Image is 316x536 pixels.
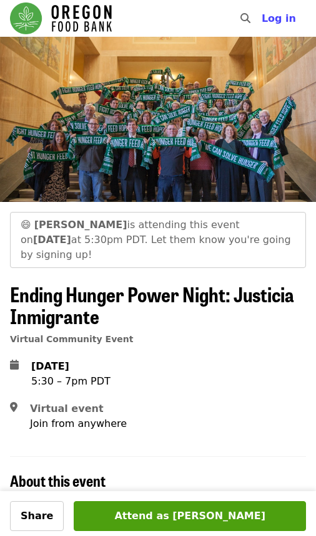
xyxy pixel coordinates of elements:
[10,359,19,371] i: calendar icon
[34,219,127,231] strong: [PERSON_NAME]
[74,501,306,531] button: Attend as [PERSON_NAME]
[10,401,17,413] i: map-marker-alt icon
[10,334,133,344] a: Virtual Community Event
[10,2,112,34] img: Oregon Food Bank - Home
[10,279,294,330] span: Ending Hunger Power Night: Justicia Inmigrante
[21,219,291,261] span: is attending this event on at 5:30pm PDT. Let them know you're going by signing up!
[10,501,64,531] button: Share
[262,12,296,24] span: Log in
[21,219,31,231] span: grinning face emoji
[258,4,268,34] input: Search
[30,403,104,414] a: Virtual event
[10,469,106,491] span: About this event
[31,374,111,389] div: 5:30 – 7pm PDT
[252,6,306,31] button: Log in
[240,12,250,24] i: search icon
[33,234,71,246] strong: [DATE]
[31,360,69,372] strong: [DATE]
[30,418,127,429] span: Join from anywhere
[21,510,53,522] span: Share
